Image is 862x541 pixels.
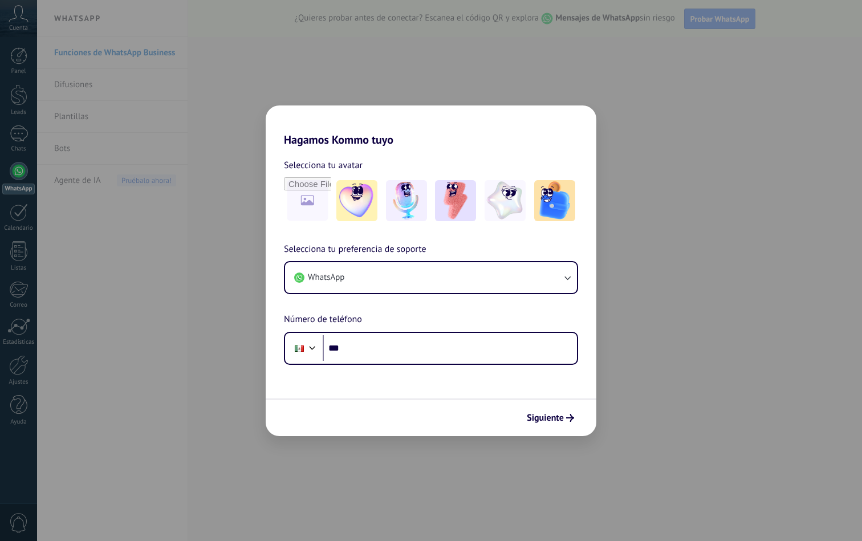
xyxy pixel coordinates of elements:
[285,262,577,293] button: WhatsApp
[485,180,526,221] img: -4.jpeg
[336,180,377,221] img: -1.jpeg
[288,336,310,360] div: Mexico: + 52
[284,242,426,257] span: Selecciona tu preferencia de soporte
[522,408,579,428] button: Siguiente
[534,180,575,221] img: -5.jpeg
[284,158,363,173] span: Selecciona tu avatar
[308,272,344,283] span: WhatsApp
[266,105,596,147] h2: Hagamos Kommo tuyo
[284,312,362,327] span: Número de teléfono
[386,180,427,221] img: -2.jpeg
[435,180,476,221] img: -3.jpeg
[527,414,564,422] span: Siguiente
